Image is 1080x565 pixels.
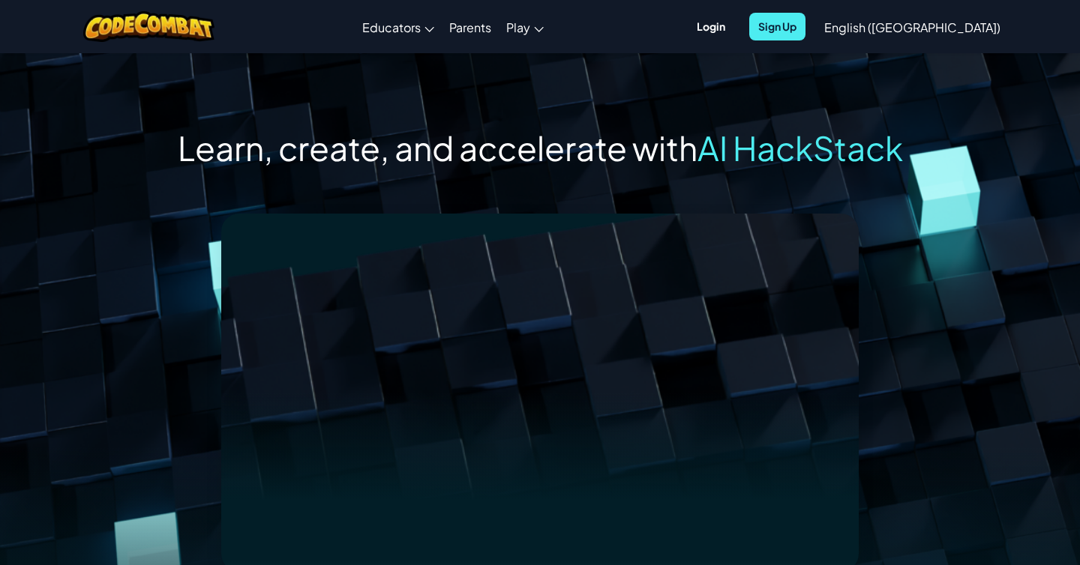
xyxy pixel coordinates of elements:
a: Play [499,7,551,47]
span: Play [506,19,530,35]
img: CodeCombat logo [83,11,214,42]
a: Educators [355,7,442,47]
span: Educators [362,19,421,35]
a: Parents [442,7,499,47]
span: English ([GEOGRAPHIC_DATA]) [824,19,1000,35]
span: AI HackStack [697,127,903,169]
button: Sign Up [749,13,805,40]
a: English ([GEOGRAPHIC_DATA]) [817,7,1008,47]
button: Login [688,13,734,40]
span: Learn, create, and accelerate with [178,127,697,169]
